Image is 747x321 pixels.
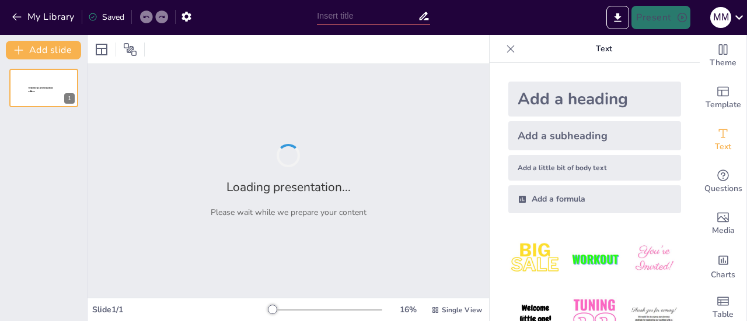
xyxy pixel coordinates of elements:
[713,308,734,321] span: Table
[508,232,563,286] img: 1.jpeg
[211,207,366,218] p: Please wait while we prepare your content
[92,304,270,315] div: Slide 1 / 1
[9,69,78,107] div: 1
[317,8,417,24] input: Insert title
[606,6,629,29] button: Export to PowerPoint
[627,232,681,286] img: 3.jpeg
[88,12,124,23] div: Saved
[508,185,681,213] div: Add a formula
[700,119,746,161] div: Add text boxes
[715,140,731,153] span: Text
[123,43,137,57] span: Position
[710,7,731,28] div: M M
[700,35,746,77] div: Change the overall theme
[64,93,75,104] div: 1
[710,6,731,29] button: M M
[712,224,735,237] span: Media
[520,35,688,63] p: Text
[92,40,111,59] div: Layout
[706,98,741,111] span: Template
[6,41,81,59] button: Add slide
[631,6,690,29] button: Present
[226,179,351,195] h2: Loading presentation...
[508,155,681,181] div: Add a little bit of body text
[394,304,422,315] div: 16 %
[442,305,482,315] span: Single View
[508,121,681,150] div: Add a subheading
[710,57,736,69] span: Theme
[700,77,746,119] div: Add ready made slides
[508,82,681,117] div: Add a heading
[700,161,746,203] div: Get real-time input from your audience
[704,182,742,195] span: Questions
[9,8,79,26] button: My Library
[567,232,622,286] img: 2.jpeg
[711,269,735,281] span: Charts
[700,245,746,287] div: Add charts and graphs
[700,203,746,245] div: Add images, graphics, shapes or video
[29,87,53,93] span: Sendsteps presentation editor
